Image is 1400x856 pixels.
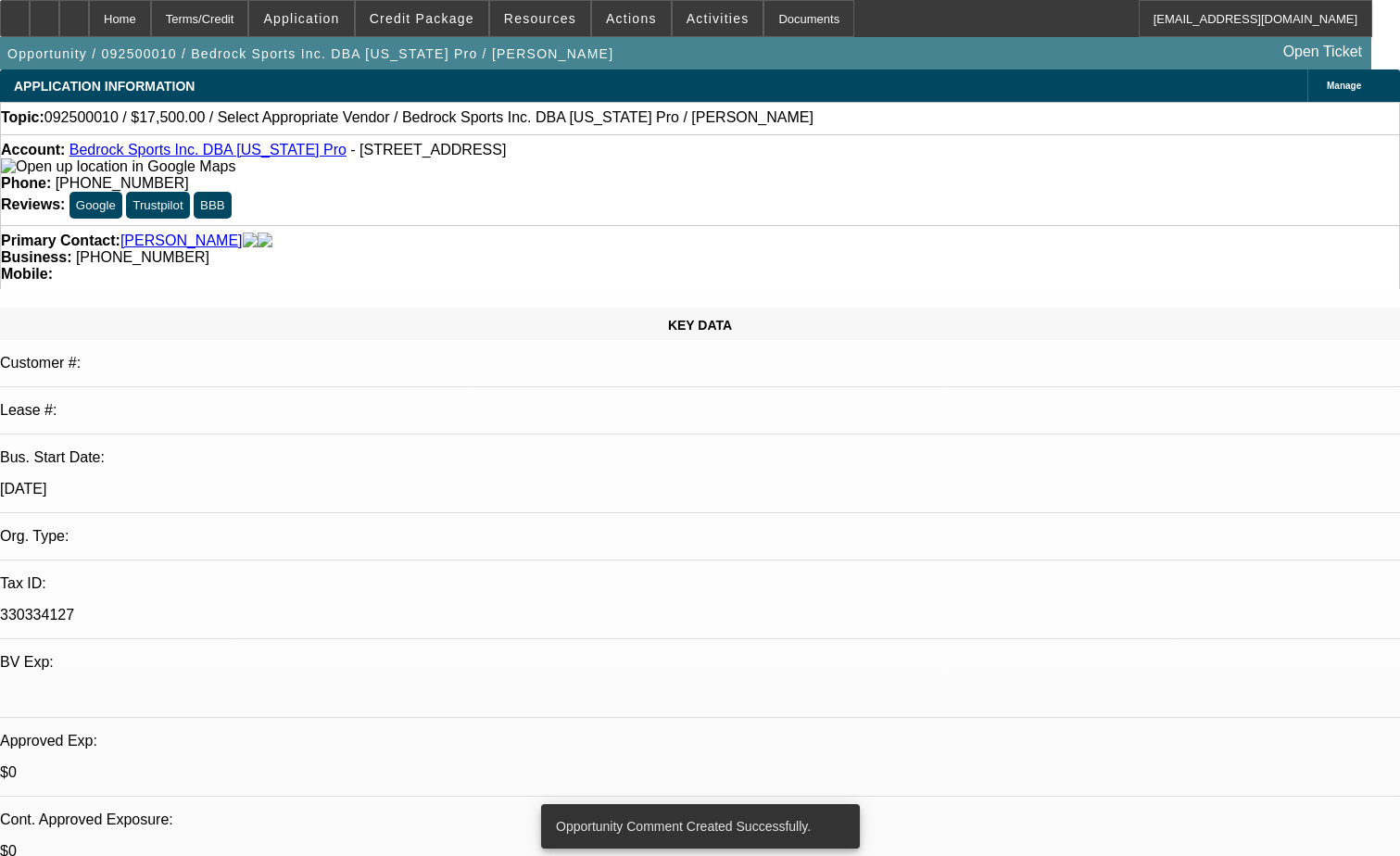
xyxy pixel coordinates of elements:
[1,158,235,175] img: Open up location in Google Maps
[490,1,590,36] button: Resources
[592,1,671,36] button: Actions
[1,175,51,191] strong: Phone:
[14,79,195,94] span: APPLICATION INFORMATION
[1,109,44,126] strong: Topic:
[1,249,71,265] strong: Business:
[1,233,120,249] strong: Primary Contact:
[1,196,65,212] strong: Reviews:
[687,11,750,26] span: Activities
[69,142,347,157] a: Bedrock Sports Inc. DBA [US_STATE] Pro
[56,175,189,191] span: [PHONE_NUMBER]
[249,1,353,36] button: Application
[668,318,732,333] span: KEY DATA
[1,266,53,282] strong: Mobile:
[1,158,235,174] a: View Google Maps
[673,1,763,36] button: Activities
[541,804,852,849] div: Opportunity Comment Created Successfully.
[1,142,65,157] strong: Account:
[504,11,576,26] span: Resources
[194,192,232,219] button: BBB
[258,233,272,249] img: linkedin-icon.png
[1276,36,1369,68] a: Open Ticket
[69,192,122,219] button: Google
[606,11,657,26] span: Actions
[120,233,243,249] a: [PERSON_NAME]
[356,1,488,36] button: Credit Package
[1327,81,1361,91] span: Manage
[370,11,474,26] span: Credit Package
[44,109,814,126] span: 092500010 / $17,500.00 / Select Appropriate Vendor / Bedrock Sports Inc. DBA [US_STATE] Pro / [PE...
[7,46,613,61] span: Opportunity / 092500010 / Bedrock Sports Inc. DBA [US_STATE] Pro / [PERSON_NAME]
[243,233,258,249] img: facebook-icon.png
[76,249,209,265] span: [PHONE_NUMBER]
[263,11,339,26] span: Application
[350,142,506,157] span: - [STREET_ADDRESS]
[126,192,189,219] button: Trustpilot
